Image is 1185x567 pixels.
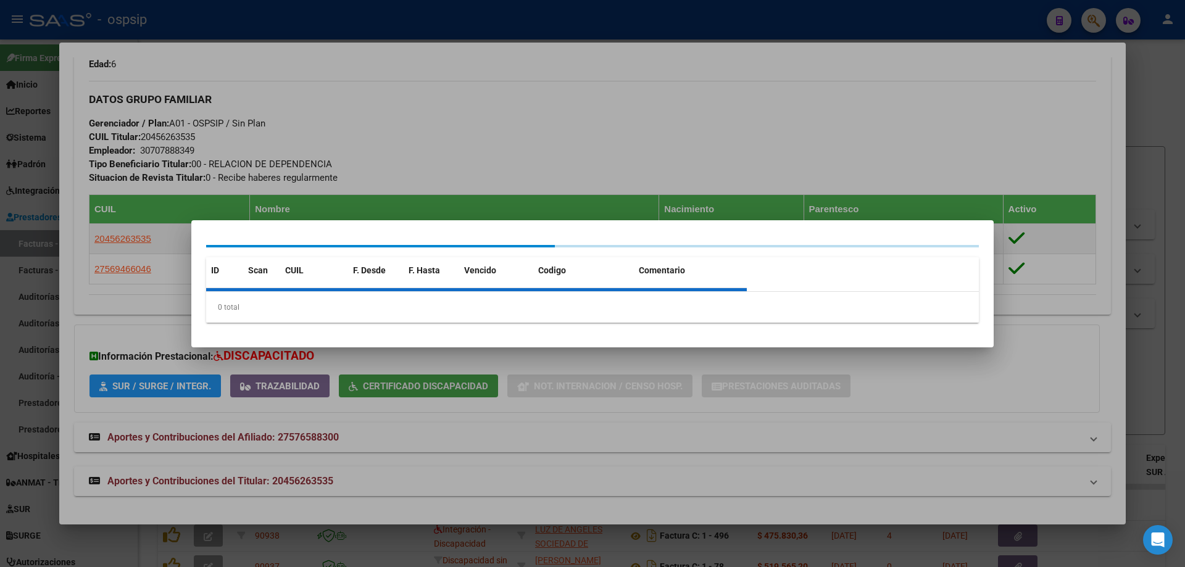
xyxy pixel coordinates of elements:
[459,257,533,284] datatable-header-cell: Vencido
[464,265,496,275] span: Vencido
[639,265,685,275] span: Comentario
[409,265,440,275] span: F. Hasta
[280,257,348,284] datatable-header-cell: CUIL
[285,265,304,275] span: CUIL
[404,257,459,284] datatable-header-cell: F. Hasta
[206,257,243,284] datatable-header-cell: ID
[243,257,280,284] datatable-header-cell: Scan
[533,257,634,284] datatable-header-cell: Codigo
[353,265,386,275] span: F. Desde
[248,265,268,275] span: Scan
[206,292,979,323] div: 0 total
[634,257,747,284] datatable-header-cell: Comentario
[1143,525,1173,555] div: Open Intercom Messenger
[211,265,219,275] span: ID
[538,265,566,275] span: Codigo
[348,257,404,284] datatable-header-cell: F. Desde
